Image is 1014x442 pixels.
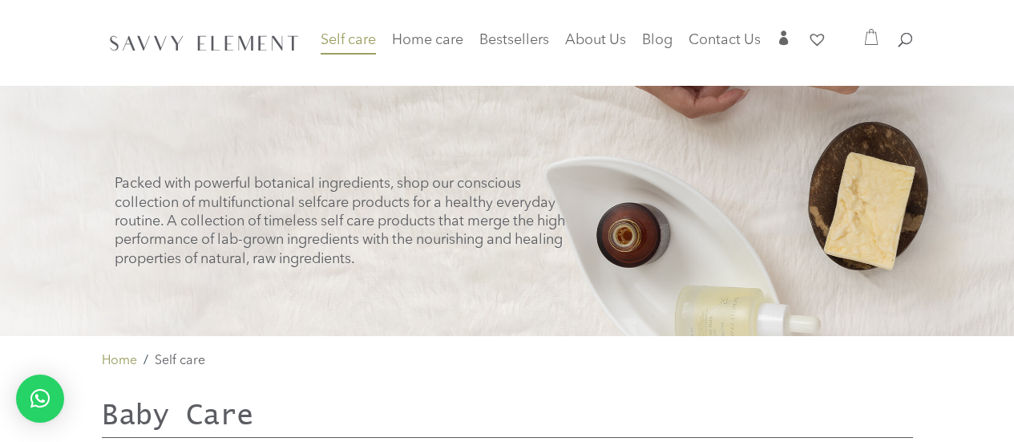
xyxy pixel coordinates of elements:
span: / [143,351,148,371]
span: Home care [392,33,463,47]
span:  [777,30,791,45]
a: Home [102,351,137,371]
span: Self care [155,355,205,367]
span: About Us [565,33,626,47]
span: Blog [642,33,673,47]
span: Contact Us [689,33,761,47]
a:  [777,30,791,57]
a: About Us [565,34,626,57]
span: Bestsellers [479,33,549,47]
h2: Baby Care [102,399,913,438]
img: SavvyElement [105,30,304,55]
p: Packed with powerful botanical ingredients, shop our conscious collection of multifunctional self... [115,175,574,269]
a: Home care [392,34,463,67]
a: Blog [642,34,673,57]
a: Bestsellers [479,34,549,57]
a: Contact Us [689,34,761,57]
a: Self care [321,34,376,67]
span: Self care [321,33,376,47]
